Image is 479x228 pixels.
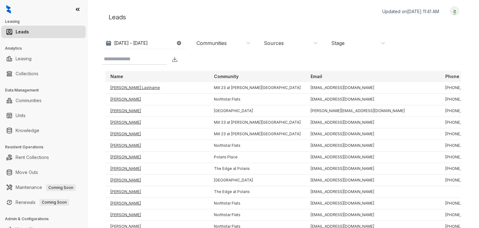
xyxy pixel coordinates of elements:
[102,6,464,28] div: Leads
[105,117,209,128] td: [PERSON_NAME]
[306,105,440,117] td: [PERSON_NAME][EMAIL_ADDRESS][DOMAIN_NAME]
[16,151,49,164] a: Rent Collections
[5,144,87,150] h3: Resident Operations
[172,56,178,62] img: Download
[46,184,76,191] span: Coming Soon
[209,94,306,105] td: Northstar Flats
[105,186,209,198] td: [PERSON_NAME]
[110,73,123,80] p: Name
[209,198,306,209] td: Northstar Flats
[306,82,440,94] td: [EMAIL_ADDRESS][DOMAIN_NAME]
[16,166,38,179] a: Move Outs
[209,117,306,128] td: Mill 23 at [PERSON_NAME][GEOGRAPHIC_DATA]
[209,105,306,117] td: [GEOGRAPHIC_DATA]
[306,175,440,186] td: [EMAIL_ADDRESS][DOMAIN_NAME]
[445,73,459,80] p: Phone
[306,209,440,221] td: [EMAIL_ADDRESS][DOMAIN_NAME]
[306,163,440,175] td: [EMAIL_ADDRESS][DOMAIN_NAME]
[311,73,322,80] p: Email
[450,8,459,14] img: UserAvatar
[1,166,86,179] li: Move Outs
[5,46,87,51] h3: Analytics
[1,196,86,209] li: Renewals
[306,198,440,209] td: [EMAIL_ADDRESS][DOMAIN_NAME]
[209,128,306,140] td: Mill 23 at [PERSON_NAME][GEOGRAPHIC_DATA]
[306,140,440,151] td: [EMAIL_ADDRESS][DOMAIN_NAME]
[214,73,239,80] p: Community
[1,94,86,107] li: Communities
[105,209,209,221] td: [PERSON_NAME]
[331,40,345,47] div: Stage
[16,52,31,65] a: Leasing
[382,8,439,15] p: Updated on [DATE] 11:41 AM
[5,87,87,93] h3: Data Management
[306,128,440,140] td: [EMAIL_ADDRESS][DOMAIN_NAME]
[6,5,11,14] img: logo
[105,94,209,105] td: [PERSON_NAME]
[264,40,284,47] div: Sources
[306,151,440,163] td: [EMAIL_ADDRESS][DOMAIN_NAME]
[105,151,209,163] td: [PERSON_NAME]
[1,181,86,194] li: Maintenance
[5,19,87,24] h3: Leasing
[105,198,209,209] td: [PERSON_NAME]
[209,151,306,163] td: Polaris Place
[114,40,148,46] p: [DATE] - [DATE]
[105,105,209,117] td: [PERSON_NAME]
[1,26,86,38] li: Leads
[306,186,440,198] td: [EMAIL_ADDRESS][DOMAIN_NAME]
[16,26,29,38] a: Leads
[16,196,69,209] a: RenewalsComing Soon
[1,124,86,137] li: Knowledge
[160,57,165,62] img: SearchIcon
[1,67,86,80] li: Collections
[209,209,306,221] td: Northstar Flats
[5,216,87,222] h3: Admin & Configurations
[16,94,41,107] a: Communities
[1,52,86,65] li: Leasing
[105,82,209,94] td: [PERSON_NAME] Lastname
[209,175,306,186] td: [GEOGRAPHIC_DATA]
[209,186,306,198] td: The Edge at Polaris
[16,109,26,122] a: Units
[105,128,209,140] td: [PERSON_NAME]
[16,67,38,80] a: Collections
[306,117,440,128] td: [EMAIL_ADDRESS][DOMAIN_NAME]
[196,40,227,47] div: Communities
[209,82,306,94] td: Mill 23 at [PERSON_NAME][GEOGRAPHIC_DATA]
[306,94,440,105] td: [EMAIL_ADDRESS][DOMAIN_NAME]
[1,109,86,122] li: Units
[105,140,209,151] td: [PERSON_NAME]
[105,163,209,175] td: [PERSON_NAME]
[16,124,39,137] a: Knowledge
[105,175,209,186] td: [PERSON_NAME]
[1,151,86,164] li: Rent Collections
[209,140,306,151] td: Northstar Flats
[209,163,306,175] td: The Edge at Polaris
[102,37,186,49] button: [DATE] - [DATE]
[39,199,69,206] span: Coming Soon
